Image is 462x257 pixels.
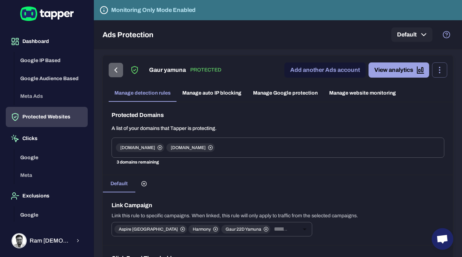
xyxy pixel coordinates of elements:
[14,57,88,63] a: Google IP Based
[6,192,88,199] a: Exclusions
[100,6,108,14] svg: Tapper is not blocking any fraudulent activity for this domain
[369,62,429,78] a: View analytics
[6,38,88,44] a: Dashboard
[6,186,88,206] button: Exclusions
[12,234,26,248] img: Ram Krishna
[116,143,164,152] div: [DOMAIN_NAME]
[166,143,215,152] div: [DOMAIN_NAME]
[300,224,310,234] button: Open
[30,237,71,244] span: Ram [DEMOGRAPHIC_DATA]
[109,84,176,102] a: Manage detection rules
[391,27,432,42] button: Default
[112,125,444,132] p: A list of your domains that Tapper is protecting.
[14,211,88,217] a: Google
[166,145,210,151] span: [DOMAIN_NAME]
[14,75,88,81] a: Google Audience Based
[149,66,186,74] h6: Gaur yamuna
[6,128,88,149] button: Clicks
[14,149,88,167] button: Google
[188,226,215,232] span: Harmony
[6,113,88,119] a: Protected Websites
[6,107,88,127] button: Protected Websites
[14,52,88,70] button: Google IP Based
[110,180,128,187] span: Default
[111,6,196,14] h6: Monitoring Only Mode Enabled
[103,30,153,39] h5: Ads Protection
[14,154,88,160] a: Google
[323,84,402,102] a: Manage website monitoring
[135,175,153,192] button: Create custom rules
[112,111,444,119] h6: Protected Domains
[176,84,247,102] a: Manage auto IP blocking
[247,84,323,102] a: Manage Google protection
[117,159,439,166] p: 3 domains remaining
[112,201,444,210] h6: Link Campaign
[189,66,223,74] p: PROTECTED
[188,225,220,234] div: Harmony
[432,228,453,250] div: Open chat
[14,206,88,224] button: Google
[112,213,444,219] p: Link this rule to specific campaigns. When linked, this rule will only apply to traffic from the ...
[6,230,88,251] button: Ram KrishnaRam [DEMOGRAPHIC_DATA]
[221,226,266,232] span: Gaur 22D Yamuna
[14,70,88,88] button: Google Audience Based
[221,225,270,234] div: Gaur 22D Yamuna
[284,62,366,78] a: Add another Ads account
[114,226,182,232] span: Aspire [GEOGRAPHIC_DATA]
[114,225,187,234] div: Aspire [GEOGRAPHIC_DATA]
[116,145,160,151] span: [DOMAIN_NAME]
[6,31,88,52] button: Dashboard
[6,135,88,141] a: Clicks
